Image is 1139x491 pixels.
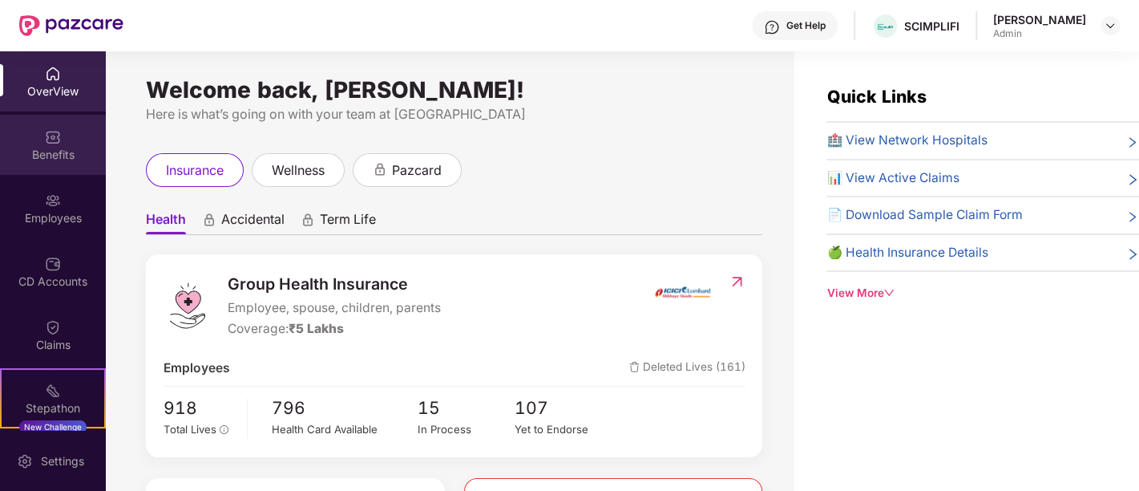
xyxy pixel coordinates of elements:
div: Health Card Available [272,421,418,438]
img: deleteIcon [629,362,640,372]
img: svg+xml;base64,PHN2ZyBpZD0iRW1wbG95ZWVzIiB4bWxucz0iaHR0cDovL3d3dy53My5vcmcvMjAwMC9zdmciIHdpZHRoPS... [45,193,61,209]
div: Admin [993,27,1086,40]
span: right [1126,172,1139,189]
span: 🏥 View Network Hospitals [826,131,987,151]
span: 🍏 Health Insurance Details [826,243,988,263]
span: wellness [272,160,325,181]
span: Quick Links [826,86,926,107]
div: animation [373,162,387,177]
img: RedirectIcon [729,274,745,290]
span: insurance [166,160,224,181]
div: Coverage: [228,319,441,339]
span: right [1126,246,1139,263]
span: ₹5 Lakhs [289,321,344,336]
div: Yet to Endorse [515,421,612,438]
img: transparent%20(1).png [874,21,897,33]
div: SCIMPLIFI [904,18,959,34]
div: New Challenge [19,420,87,433]
span: 15 [418,395,515,421]
div: Settings [36,453,89,469]
img: svg+xml;base64,PHN2ZyBpZD0iSG9tZSIgeG1sbnM9Imh0dHA6Ly93d3cudzMub3JnLzIwMDAvc3ZnIiB3aWR0aD0iMjAiIG... [45,66,61,82]
img: svg+xml;base64,PHN2ZyBpZD0iQmVuZWZpdHMiIHhtbG5zPSJodHRwOi8vd3d3LnczLm9yZy8yMDAwL3N2ZyIgd2lkdGg9Ij... [45,129,61,145]
span: Group Health Insurance [228,272,441,297]
div: Stepathon [2,400,104,416]
span: 107 [515,395,612,421]
span: Total Lives [164,423,216,436]
div: In Process [418,421,515,438]
img: insurerIcon [652,272,713,312]
span: Term Life [320,211,376,234]
img: svg+xml;base64,PHN2ZyBpZD0iSGVscC0zMngzMiIgeG1sbnM9Imh0dHA6Ly93d3cudzMub3JnLzIwMDAvc3ZnIiB3aWR0aD... [764,19,780,35]
div: Get Help [786,19,826,32]
span: 📄 Download Sample Claim Form [826,205,1022,225]
img: svg+xml;base64,PHN2ZyBpZD0iU2V0dGluZy0yMHgyMCIgeG1sbnM9Imh0dHA6Ly93d3cudzMub3JnLzIwMDAvc3ZnIiB3aW... [17,453,33,469]
span: Health [146,211,186,234]
span: pazcard [392,160,442,181]
span: down [883,287,895,298]
img: svg+xml;base64,PHN2ZyBpZD0iQ0RfQWNjb3VudHMiIGRhdGEtbmFtZT0iQ0QgQWNjb3VudHMiIHhtbG5zPSJodHRwOi8vd3... [45,256,61,272]
span: right [1126,209,1139,225]
div: animation [202,213,216,227]
div: Here is what’s going on with your team at [GEOGRAPHIC_DATA] [146,104,762,124]
div: Welcome back, [PERSON_NAME]! [146,83,762,96]
span: 📊 View Active Claims [826,168,959,189]
img: svg+xml;base64,PHN2ZyB4bWxucz0iaHR0cDovL3d3dy53My5vcmcvMjAwMC9zdmciIHdpZHRoPSIyMSIgaGVpZ2h0PSIyMC... [45,383,61,399]
span: right [1126,134,1139,151]
img: svg+xml;base64,PHN2ZyBpZD0iRHJvcGRvd24tMzJ4MzIiIHhtbG5zPSJodHRwOi8vd3d3LnczLm9yZy8yMDAwL3N2ZyIgd2... [1104,19,1117,32]
img: svg+xml;base64,PHN2ZyBpZD0iQ2xhaW0iIHhtbG5zPSJodHRwOi8vd3d3LnczLm9yZy8yMDAwL3N2ZyIgd2lkdGg9IjIwIi... [45,319,61,335]
span: Deleted Lives (161) [629,359,745,379]
span: 796 [272,395,418,421]
span: 918 [164,395,236,421]
span: Employee, spouse, children, parents [228,298,441,319]
span: info-circle [220,425,229,435]
div: View More [826,285,1139,302]
img: logo [164,282,212,330]
div: animation [301,213,315,227]
div: [PERSON_NAME] [993,12,1086,27]
img: New Pazcare Logo [19,15,123,36]
span: Accidental [221,211,285,234]
span: Employees [164,359,230,379]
